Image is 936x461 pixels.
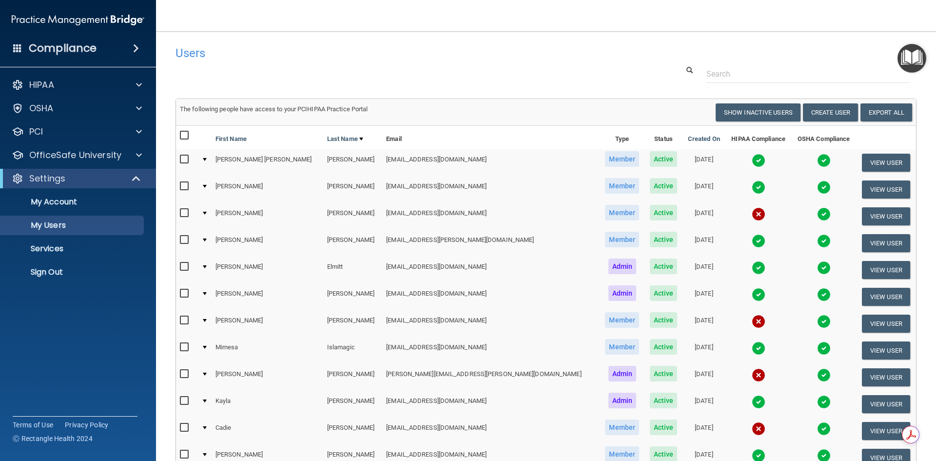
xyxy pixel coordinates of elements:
[382,176,600,203] td: [EMAIL_ADDRESS][DOMAIN_NAME]
[862,341,910,360] button: View User
[382,230,600,257] td: [EMAIL_ADDRESS][PERSON_NAME][DOMAIN_NAME]
[817,341,831,355] img: tick.e7d51cea.svg
[752,315,765,328] img: cross.ca9f0e7f.svg
[382,126,600,149] th: Email
[752,154,765,167] img: tick.e7d51cea.svg
[382,283,600,310] td: [EMAIL_ADDRESS][DOMAIN_NAME]
[323,418,382,444] td: [PERSON_NAME]
[212,391,323,418] td: Kayla
[12,149,142,161] a: OfficeSafe University
[682,310,725,337] td: [DATE]
[323,176,382,203] td: [PERSON_NAME]
[215,133,247,145] a: First Name
[6,197,139,207] p: My Account
[817,288,831,301] img: tick.e7d51cea.svg
[682,391,725,418] td: [DATE]
[323,310,382,337] td: [PERSON_NAME]
[725,126,792,149] th: HIPAA Compliance
[752,368,765,382] img: cross.ca9f0e7f.svg
[682,176,725,203] td: [DATE]
[752,341,765,355] img: tick.e7d51cea.svg
[175,47,602,60] h4: Users
[327,133,363,145] a: Last Name
[862,154,910,172] button: View User
[212,203,323,230] td: [PERSON_NAME]
[752,207,765,221] img: cross.ca9f0e7f.svg
[791,126,856,149] th: OSHA Compliance
[644,126,682,149] th: Status
[682,364,725,391] td: [DATE]
[862,180,910,199] button: View User
[605,232,639,247] span: Member
[682,283,725,310] td: [DATE]
[650,285,678,301] span: Active
[706,65,909,83] input: Search
[860,103,912,121] a: Export All
[65,420,109,430] a: Privacy Policy
[382,337,600,364] td: [EMAIL_ADDRESS][DOMAIN_NAME]
[212,176,323,203] td: [PERSON_NAME]
[752,180,765,194] img: tick.e7d51cea.svg
[29,102,54,114] p: OSHA
[12,10,144,30] img: PMB logo
[323,391,382,418] td: [PERSON_NAME]
[608,259,637,274] span: Admin
[212,257,323,283] td: [PERSON_NAME]
[862,261,910,279] button: View User
[752,234,765,248] img: tick.e7d51cea.svg
[323,257,382,283] td: Elmitt
[605,178,639,194] span: Member
[382,391,600,418] td: [EMAIL_ADDRESS][DOMAIN_NAME]
[608,285,637,301] span: Admin
[752,288,765,301] img: tick.e7d51cea.svg
[13,420,53,430] a: Terms of Use
[323,203,382,230] td: [PERSON_NAME]
[605,205,639,220] span: Member
[650,178,678,194] span: Active
[212,364,323,391] td: [PERSON_NAME]
[862,288,910,306] button: View User
[716,103,800,121] button: Show Inactive Users
[752,261,765,275] img: tick.e7d51cea.svg
[650,420,678,435] span: Active
[29,41,97,55] h4: Compliance
[600,126,644,149] th: Type
[682,230,725,257] td: [DATE]
[212,283,323,310] td: [PERSON_NAME]
[650,151,678,167] span: Active
[212,418,323,444] td: Cadie
[29,173,65,184] p: Settings
[382,257,600,283] td: [EMAIL_ADDRESS][DOMAIN_NAME]
[650,259,678,274] span: Active
[650,232,678,247] span: Active
[323,230,382,257] td: [PERSON_NAME]
[817,154,831,167] img: tick.e7d51cea.svg
[817,180,831,194] img: tick.e7d51cea.svg
[803,103,858,121] button: Create User
[6,267,139,277] p: Sign Out
[650,312,678,328] span: Active
[682,203,725,230] td: [DATE]
[862,368,910,386] button: View User
[212,337,323,364] td: Mirnesa
[382,364,600,391] td: [PERSON_NAME][EMAIL_ADDRESS][PERSON_NAME][DOMAIN_NAME]
[29,79,54,91] p: HIPAA
[605,151,639,167] span: Member
[817,261,831,275] img: tick.e7d51cea.svg
[650,393,678,408] span: Active
[767,392,924,431] iframe: Drift Widget Chat Controller
[817,368,831,382] img: tick.e7d51cea.svg
[650,339,678,355] span: Active
[608,366,637,381] span: Admin
[605,312,639,328] span: Member
[682,418,725,444] td: [DATE]
[382,203,600,230] td: [EMAIL_ADDRESS][DOMAIN_NAME]
[650,205,678,220] span: Active
[323,283,382,310] td: [PERSON_NAME]
[605,420,639,435] span: Member
[212,230,323,257] td: [PERSON_NAME]
[682,257,725,283] td: [DATE]
[382,310,600,337] td: [EMAIL_ADDRESS][DOMAIN_NAME]
[817,207,831,221] img: tick.e7d51cea.svg
[180,105,368,113] span: The following people have access to your PCIHIPAA Practice Portal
